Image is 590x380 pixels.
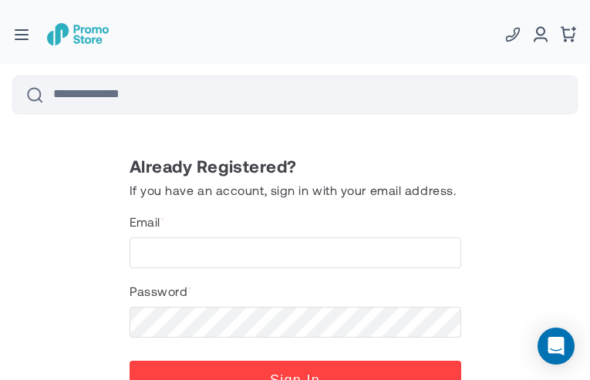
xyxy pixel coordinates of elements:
img: Promotional Merchandise [47,23,109,45]
label: Email [130,214,166,230]
a: store logo [47,23,109,45]
a: Phone [504,25,522,44]
div: Open Intercom Messenger [538,328,575,365]
label: Password [130,284,193,299]
span: Already Registered? [130,156,297,176]
span: If you have an account, sign in with your email address. [130,182,461,199]
button: Search [16,76,53,113]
